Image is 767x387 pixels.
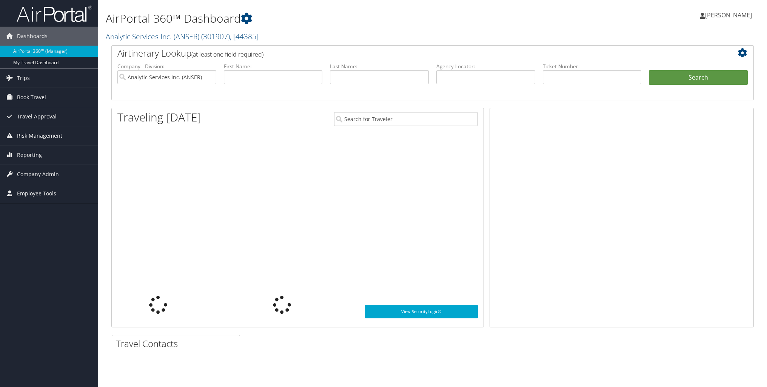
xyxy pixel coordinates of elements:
label: Last Name: [330,63,429,70]
span: Employee Tools [17,184,56,203]
label: First Name: [224,63,323,70]
img: airportal-logo.png [17,5,92,23]
span: , [ 44385 ] [230,31,259,41]
label: Ticket Number: [543,63,642,70]
input: Search for Traveler [334,112,477,126]
a: Analytic Services Inc. (ANSER) [106,31,259,41]
a: View SecurityLogic® [365,305,477,318]
span: Trips [17,69,30,88]
button: Search [649,70,748,85]
h2: Travel Contacts [116,337,240,350]
h1: AirPortal 360™ Dashboard [106,11,542,26]
span: [PERSON_NAME] [705,11,752,19]
span: Company Admin [17,165,59,184]
h1: Traveling [DATE] [117,109,201,125]
span: Reporting [17,146,42,164]
span: Travel Approval [17,107,57,126]
h2: Airtinerary Lookup [117,47,694,60]
span: (at least one field required) [191,50,263,58]
span: Risk Management [17,126,62,145]
span: Dashboards [17,27,48,46]
a: [PERSON_NAME] [700,4,759,26]
span: ( 301907 ) [201,31,230,41]
label: Agency Locator: [436,63,535,70]
label: Company - Division: [117,63,216,70]
span: Book Travel [17,88,46,107]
